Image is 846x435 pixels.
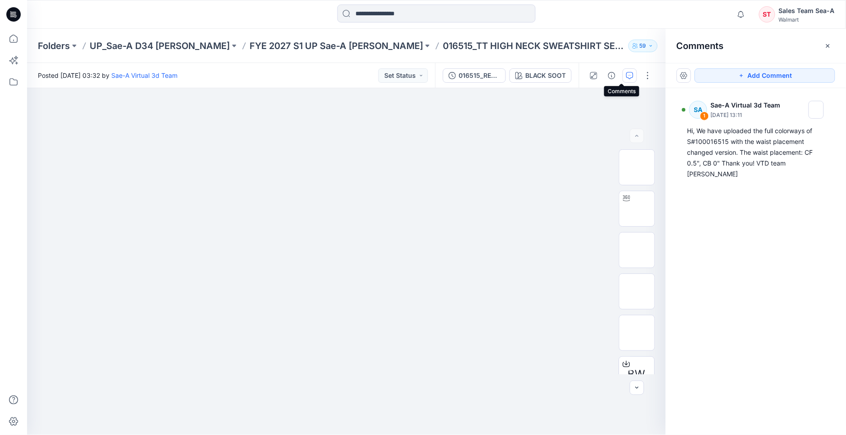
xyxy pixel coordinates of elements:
div: BLACK SOOT [525,71,566,81]
div: Walmart [779,16,835,23]
p: [DATE] 13:11 [711,111,783,120]
button: 016515_REV 2_CHANGE THE WAIST PLACEMENT_FULL COLORWAYS [443,68,506,83]
a: FYE 2027 S1 UP Sae-A [PERSON_NAME] [250,40,423,52]
span: BW [628,366,646,382]
div: SA [689,101,707,119]
a: UP_Sae-A D34 [PERSON_NAME] [90,40,230,52]
p: Sae-A Virtual 3d Team [711,100,783,111]
h2: Comments [677,40,724,51]
a: Sae-A Virtual 3d Team [111,72,177,79]
div: ST [759,6,775,22]
button: Add Comment [695,68,835,83]
div: Sales Team Sea-A [779,5,835,16]
p: 59 [640,41,646,51]
p: 016515_TT HIGH NECK SWEATSHIRT SET (BOTTOM) [443,40,625,52]
a: Folders [38,40,70,52]
div: 1 [700,112,709,121]
button: 59 [628,40,658,52]
button: Details [605,68,619,83]
button: BLACK SOOT [509,68,572,83]
div: Hi, We have uploaded the full colorways of S#100016515 with the waist placement changed version. ... [687,126,824,179]
div: 016515_REV 2_CHANGE THE WAIST PLACEMENT_FULL COLORWAYS [459,71,500,81]
span: Posted [DATE] 03:32 by [38,71,177,80]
